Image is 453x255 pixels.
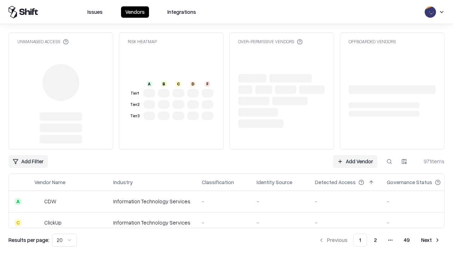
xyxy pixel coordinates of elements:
button: 2 [368,234,383,246]
button: Next [417,234,445,246]
div: Information Technology Services [113,198,190,205]
div: A [147,81,152,87]
button: Issues [83,6,107,18]
div: - [315,219,375,226]
button: Integrations [163,6,200,18]
div: 971 items [416,158,445,165]
div: ClickUp [44,219,62,226]
img: ClickUp [34,219,41,226]
div: Classification [202,178,234,186]
a: Add Vendor [333,155,377,168]
div: Detected Access [315,178,356,186]
div: Vendor Name [34,178,65,186]
div: Unmanaged Access [17,39,69,45]
div: Offboarded Vendors [349,39,396,45]
div: - [202,219,245,226]
button: 49 [398,234,415,246]
div: Tier 2 [129,102,141,108]
div: - [387,219,452,226]
div: Tier 3 [129,113,141,119]
button: Vendors [121,6,149,18]
p: Results per page: [8,236,49,244]
div: - [315,198,375,205]
div: Information Technology Services [113,219,190,226]
div: C [15,219,22,226]
div: - [387,198,452,205]
div: B [161,81,167,87]
div: CDW [44,198,56,205]
div: - [257,198,304,205]
div: Governance Status [387,178,432,186]
div: - [202,198,245,205]
button: 1 [353,234,367,246]
div: C [176,81,181,87]
div: Tier 1 [129,90,141,96]
div: F [205,81,210,87]
div: D [190,81,196,87]
div: A [15,198,22,205]
nav: pagination [314,234,445,246]
div: Identity Source [257,178,292,186]
div: - [257,219,304,226]
div: Risk Heatmap [128,39,157,45]
div: Over-Permissive Vendors [238,39,303,45]
button: Add Filter [8,155,48,168]
div: Industry [113,178,133,186]
img: CDW [34,198,41,205]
